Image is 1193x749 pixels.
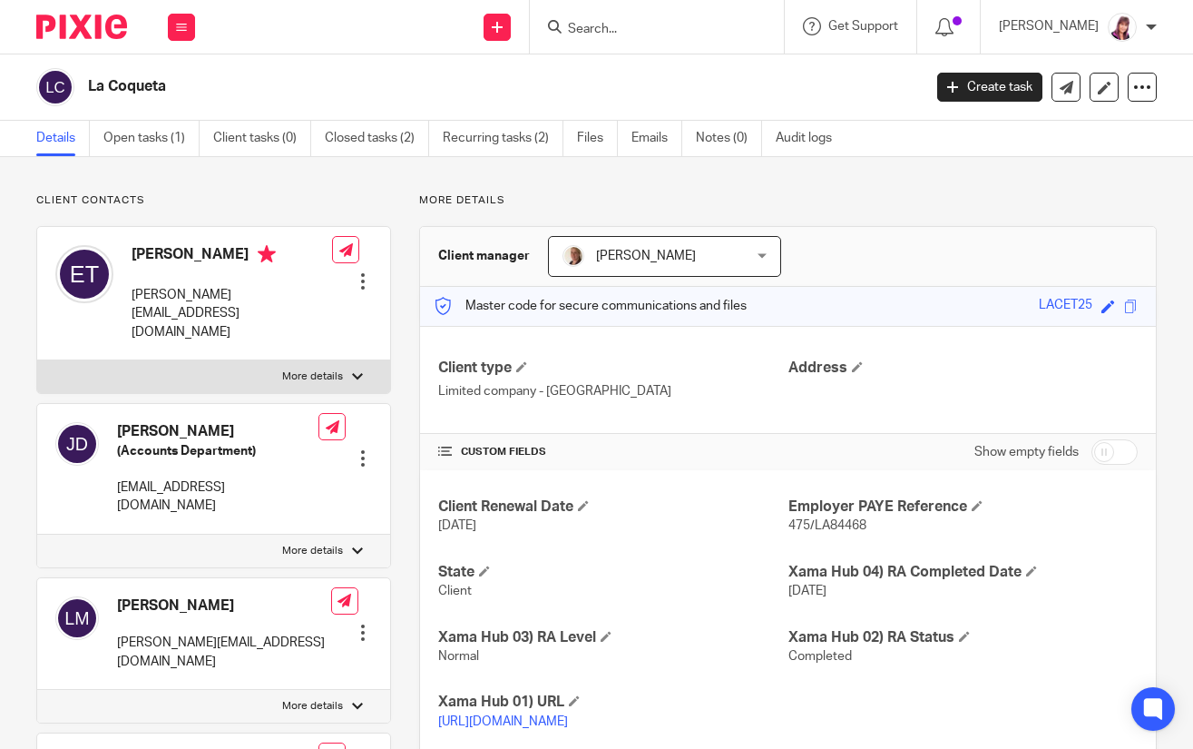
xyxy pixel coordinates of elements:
[438,693,787,712] h4: Xama Hub 01) URL
[419,193,1157,208] p: More details
[36,15,127,39] img: Pixie
[117,422,318,441] h4: [PERSON_NAME]
[438,382,787,400] p: Limited company - [GEOGRAPHIC_DATA]
[788,498,1138,517] h4: Employer PAYE Reference
[1108,13,1137,42] img: Screenshot%202024-01-30%20134431.png
[828,20,898,33] span: Get Support
[103,121,200,156] a: Open tasks (1)
[282,544,343,558] p: More details
[776,121,846,156] a: Audit logs
[631,121,682,156] a: Emails
[55,596,99,640] img: svg%3E
[788,628,1138,647] h4: Xama Hub 02) RA Status
[696,121,762,156] a: Notes (0)
[213,121,311,156] a: Client tasks (0)
[325,121,429,156] a: Closed tasks (2)
[88,77,746,96] h2: La Coqueta
[937,73,1042,102] a: Create task
[566,22,729,38] input: Search
[258,245,276,263] i: Primary
[438,519,476,532] span: [DATE]
[117,442,318,460] h5: (Accounts Department)
[282,370,343,384] p: More details
[55,422,99,466] img: svg%3E
[117,596,331,616] h4: [PERSON_NAME]
[117,478,318,516] p: [EMAIL_ADDRESS][DOMAIN_NAME]
[999,17,1099,35] p: [PERSON_NAME]
[438,650,479,663] span: Normal
[438,563,787,582] h4: State
[974,443,1079,461] label: Show empty fields
[438,247,530,265] h3: Client manager
[55,245,113,303] img: svg%3E
[434,297,747,315] p: Master code for secure communications and files
[788,585,826,597] span: [DATE]
[438,498,787,517] h4: Client Renewal Date
[36,121,90,156] a: Details
[788,359,1138,378] h4: Address
[282,699,343,714] p: More details
[443,121,563,156] a: Recurring tasks (2)
[788,650,852,663] span: Completed
[132,286,332,341] p: [PERSON_NAME][EMAIL_ADDRESS][DOMAIN_NAME]
[788,563,1138,582] h4: Xama Hub 04) RA Completed Date
[577,121,618,156] a: Files
[438,628,787,647] h4: Xama Hub 03) RA Level
[438,359,787,378] h4: Client type
[788,519,866,532] span: 475/LA84468
[438,585,472,597] span: Client
[438,715,568,728] a: [URL][DOMAIN_NAME]
[36,68,74,106] img: svg%3E
[117,634,331,671] p: [PERSON_NAME][EMAIL_ADDRESS][DOMAIN_NAME]
[132,245,332,268] h4: [PERSON_NAME]
[36,193,391,208] p: Client contacts
[562,245,584,267] img: Trudi.jpg
[596,250,696,262] span: [PERSON_NAME]
[1039,296,1092,317] div: LACET25
[438,445,787,459] h4: CUSTOM FIELDS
